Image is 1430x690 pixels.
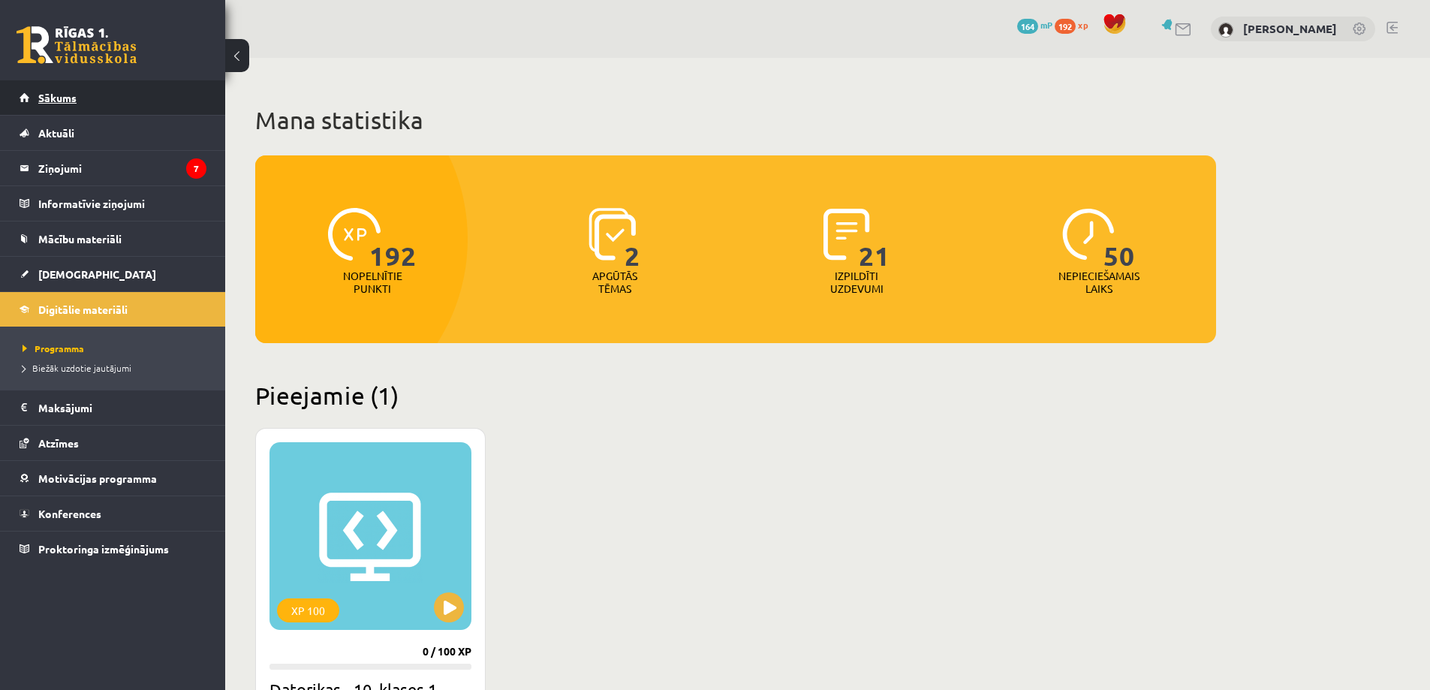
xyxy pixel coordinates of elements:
[20,426,206,460] a: Atzīmes
[20,461,206,496] a: Motivācijas programma
[186,158,206,179] i: 7
[38,151,206,185] legend: Ziņojumi
[823,208,870,261] img: icon-completed-tasks-ad58ae20a441b2904462921112bc710f1caf180af7a3daa7317a5a94f2d26646.svg
[23,342,84,354] span: Programma
[38,542,169,556] span: Proktoringa izmēģinājums
[255,381,1216,410] h2: Pieejamie (1)
[38,507,101,520] span: Konferences
[38,436,79,450] span: Atzīmes
[1017,19,1038,34] span: 164
[255,105,1216,135] h1: Mana statistika
[20,221,206,256] a: Mācību materiāli
[23,361,210,375] a: Biežāk uzdotie jautājumi
[38,232,122,246] span: Mācību materiāli
[38,390,206,425] legend: Maksājumi
[20,257,206,291] a: [DEMOGRAPHIC_DATA]
[859,208,890,270] span: 21
[369,208,417,270] span: 192
[20,80,206,115] a: Sākums
[328,208,381,261] img: icon-xp-0682a9bc20223a9ccc6f5883a126b849a74cddfe5390d2b41b4391c66f2066e7.svg
[1055,19,1095,31] a: 192 xp
[1055,19,1076,34] span: 192
[1103,208,1135,270] span: 50
[20,292,206,327] a: Digitālie materiāli
[277,598,339,622] div: XP 100
[20,116,206,150] a: Aktuāli
[20,390,206,425] a: Maksājumi
[38,267,156,281] span: [DEMOGRAPHIC_DATA]
[1058,270,1139,295] p: Nepieciešamais laiks
[38,303,128,316] span: Digitālie materiāli
[23,362,131,374] span: Biežāk uzdotie jautājumi
[38,472,157,485] span: Motivācijas programma
[1062,208,1115,261] img: icon-clock-7be60019b62300814b6bd22b8e044499b485619524d84068768e800edab66f18.svg
[38,186,206,221] legend: Informatīvie ziņojumi
[38,91,77,104] span: Sākums
[20,532,206,566] a: Proktoringa izmēģinājums
[20,151,206,185] a: Ziņojumi7
[1243,21,1337,36] a: [PERSON_NAME]
[20,186,206,221] a: Informatīvie ziņojumi
[1017,19,1052,31] a: 164 mP
[1218,23,1233,38] img: Edgars Skumbiņš
[38,126,74,140] span: Aktuāli
[17,26,137,64] a: Rīgas 1. Tālmācības vidusskola
[1078,19,1088,31] span: xp
[20,496,206,531] a: Konferences
[586,270,644,295] p: Apgūtās tēmas
[589,208,636,261] img: icon-learned-topics-4a711ccc23c960034f471b6e78daf4a3bad4a20eaf4de84257b87e66633f6470.svg
[343,270,402,295] p: Nopelnītie punkti
[625,208,640,270] span: 2
[1040,19,1052,31] span: mP
[827,270,886,295] p: Izpildīti uzdevumi
[23,342,210,355] a: Programma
